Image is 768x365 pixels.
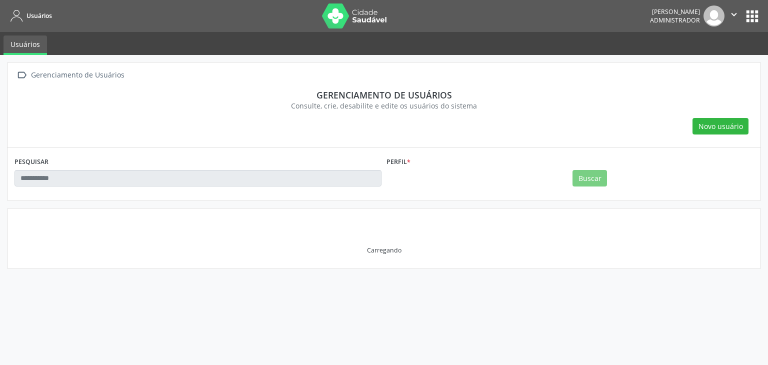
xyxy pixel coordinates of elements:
i:  [728,9,739,20]
button:  [724,5,743,26]
button: Novo usuário [692,118,748,135]
i:  [14,68,29,82]
span: Novo usuário [698,121,743,131]
div: Carregando [367,246,401,254]
div: Gerenciamento de Usuários [29,68,126,82]
button: Buscar [572,170,607,187]
a: Usuários [7,7,52,24]
div: [PERSON_NAME] [650,7,700,16]
label: Perfil [386,154,410,170]
div: Consulte, crie, desabilite e edite os usuários do sistema [21,100,746,111]
span: Usuários [26,11,52,20]
img: img [703,5,724,26]
label: PESQUISAR [14,154,48,170]
span: Administrador [650,16,700,24]
a:  Gerenciamento de Usuários [14,68,126,82]
div: Gerenciamento de usuários [21,89,746,100]
a: Usuários [3,35,47,55]
button: apps [743,7,761,25]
